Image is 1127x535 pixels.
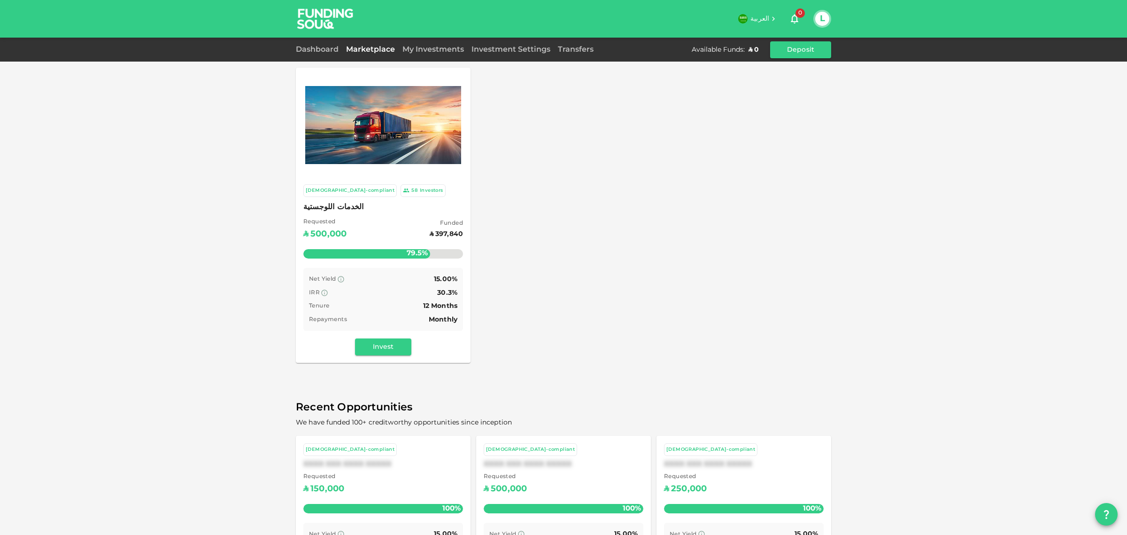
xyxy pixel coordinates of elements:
[423,303,457,309] span: 12 Months
[664,460,824,469] div: XXXX XXX XXXX XXXXX
[815,12,829,26] button: L
[305,86,461,164] img: Marketplace Logo
[296,419,512,426] span: We have funded 100+ creditworthy opportunities since inception
[491,482,527,497] div: 500,000
[430,219,463,228] span: Funded
[303,482,309,497] div: ʢ
[486,446,575,454] div: [DEMOGRAPHIC_DATA]-compliant
[664,472,707,482] span: Requested
[468,46,554,53] a: Investment Settings
[309,303,329,309] span: Tenure
[411,187,418,195] div: 58
[664,482,669,497] div: ʢ
[296,46,342,53] a: Dashboard
[671,482,707,497] div: 250,000
[303,460,463,469] div: XXXX XXX XXXX XXXXX
[440,502,463,516] span: 100%
[620,502,643,516] span: 100%
[484,460,643,469] div: XXXX XXX XXXX XXXXX
[484,472,527,482] span: Requested
[749,45,759,55] div: ʢ 0
[310,482,344,497] div: 150,000
[303,201,463,214] span: الخدمات اللوجستية
[355,338,411,355] button: Invest
[437,290,457,296] span: 30.3%
[554,46,597,53] a: Transfers
[309,276,336,282] span: Net Yield
[801,502,824,516] span: 100%
[738,14,748,24] img: flag-sa.b9a346574cdc8950dd34b50780441f57.svg
[296,68,471,363] a: Marketplace Logo [DEMOGRAPHIC_DATA]-compliant 58Investors الخدمات اللوجستية Requested ʢ500,000 Fu...
[434,276,457,283] span: 15.00%
[1095,503,1118,526] button: question
[795,8,805,18] span: 0
[785,9,804,28] button: 0
[306,446,394,454] div: [DEMOGRAPHIC_DATA]-compliant
[309,290,320,296] span: IRR
[309,317,347,323] span: Repayments
[666,446,755,454] div: [DEMOGRAPHIC_DATA]-compliant
[399,46,468,53] a: My Investments
[692,45,745,55] div: Available Funds :
[303,218,347,227] span: Requested
[770,41,831,58] button: Deposit
[303,472,344,482] span: Requested
[296,399,831,417] span: Recent Opportunities
[484,482,489,497] div: ʢ
[750,16,769,22] span: العربية
[342,46,399,53] a: Marketplace
[420,187,443,195] div: Investors
[306,187,394,195] div: [DEMOGRAPHIC_DATA]-compliant
[429,316,457,323] span: Monthly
